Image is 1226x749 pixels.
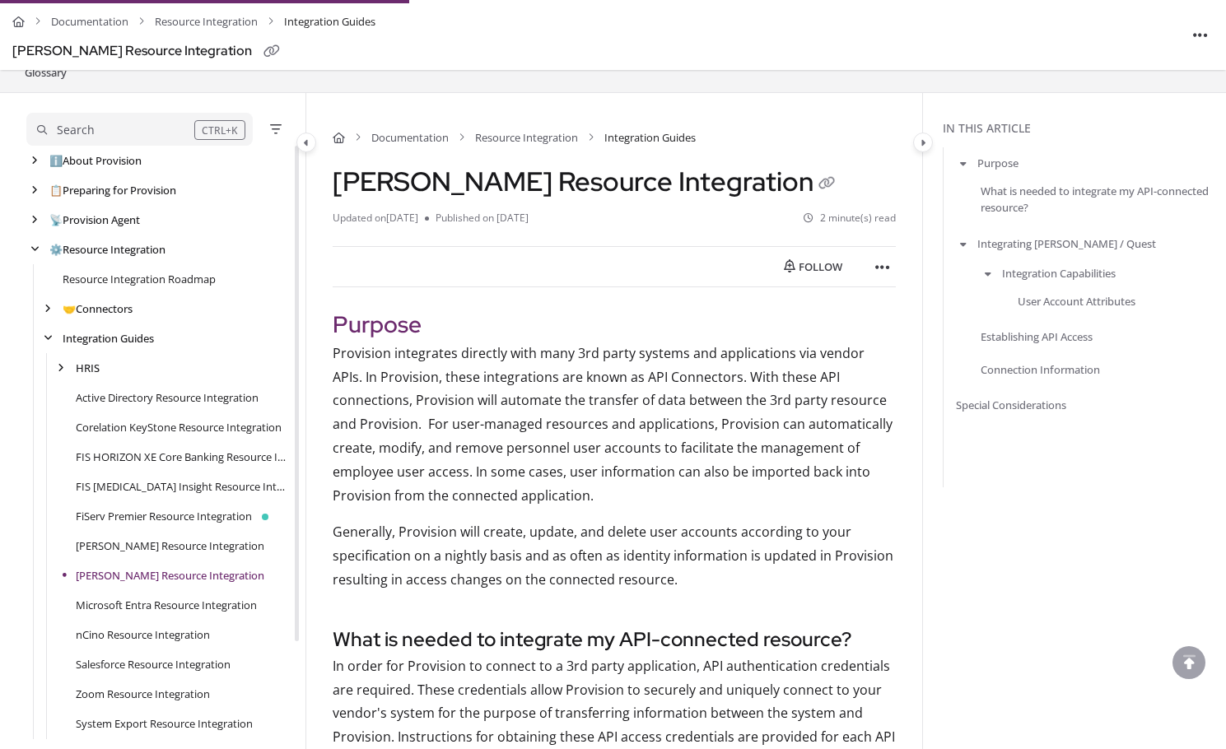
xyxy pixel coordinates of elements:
a: Home [333,129,345,146]
span: 📡 [49,212,63,227]
a: Integration Capabilities [1002,264,1116,281]
button: Copy link of [259,39,285,65]
a: Purpose [977,155,1019,171]
button: Follow [770,254,856,280]
p: Generally, Provision will create, update, and delete user accounts according to your specificatio... [333,520,896,591]
p: Provision integrates directly with many 3rd party systems and applications via vendor APIs. In Pr... [333,342,896,508]
div: arrow [26,242,43,258]
span: Integration Guides [284,10,375,34]
button: arrow [956,235,971,253]
a: Jack Henry SilverLake Resource Integration [76,537,264,554]
div: arrow [26,183,43,198]
button: Filter [266,119,286,139]
a: Preparing for Provision [49,182,176,198]
a: FIS HORIZON XE Core Banking Resource Integration [76,449,289,465]
a: Resource Integration [475,129,578,146]
a: Corelation KeyStone Resource Integration [76,419,282,435]
div: arrow [53,361,69,376]
button: arrow [981,263,995,281]
h3: What is needed to integrate my API-connected resource? [333,625,896,654]
button: arrow [956,154,971,172]
button: Category toggle [296,133,316,152]
a: Provision Agent [49,212,140,228]
a: Microsoft Entra Resource Integration [76,597,257,613]
button: Article more options [869,254,896,280]
a: FiServ Premier Resource Integration [76,508,252,524]
span: 📋 [49,183,63,198]
a: Salesforce Resource Integration [76,656,231,672]
a: Integration Guides [63,330,154,347]
a: Resource Integration [49,241,165,258]
a: nCino Resource Integration [76,626,210,643]
a: Integrating [PERSON_NAME] / Quest [977,235,1156,252]
div: arrow [40,331,56,347]
div: In this article [943,119,1219,137]
h1: [PERSON_NAME] Resource Integration [333,165,840,198]
button: Copy link of Jack Henry Symitar Resource Integration [813,171,840,198]
button: Article more options [1187,21,1214,48]
a: User Account Attributes [1018,292,1135,309]
button: Category toggle [913,133,933,152]
a: Jack Henry Symitar Resource Integration [76,567,264,584]
a: Connectors [63,300,133,317]
a: HRIS [76,360,100,376]
span: 🤝 [63,301,76,316]
span: Integration Guides [604,129,696,146]
a: Establishing API Access [981,328,1093,345]
a: Active Directory Resource Integration [76,389,259,406]
div: arrow [26,212,43,228]
a: Connection Information [981,361,1100,378]
li: Published on [DATE] [425,211,529,226]
a: Special Considerations [956,397,1066,413]
a: System Export Resource Integration [76,715,253,732]
div: scroll to top [1172,646,1205,679]
li: 2 minute(s) read [804,211,896,226]
li: Updated on [DATE] [333,211,425,226]
a: Resource Integration Roadmap [63,271,216,287]
span: ⚙️ [49,242,63,257]
a: What is needed to integrate my API-connected resource? [981,183,1219,216]
a: FIS IBS Insight Resource Integration [76,478,289,495]
a: Documentation [371,129,449,146]
h2: Purpose [333,307,896,342]
a: Zoom Resource Integration [76,686,210,702]
div: arrow [40,301,56,317]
